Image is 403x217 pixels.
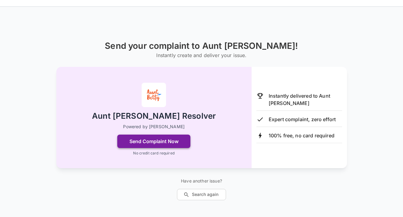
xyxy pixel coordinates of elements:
[92,111,216,121] h2: Aunt [PERSON_NAME] Resolver
[142,83,166,107] img: Aunt Betty
[105,51,298,60] h6: Instantly create and deliver your issue.
[269,132,334,139] p: 100% free, no card required
[269,92,342,107] p: Instantly delivered to Aunt [PERSON_NAME]
[133,150,174,156] p: No credit card required
[177,178,226,184] p: Have another issue?
[123,124,185,130] p: Powered by [PERSON_NAME]
[269,116,336,123] p: Expert complaint, zero effort
[105,41,298,51] h1: Send your complaint to Aunt [PERSON_NAME]!
[177,189,226,200] button: Search again
[117,135,190,148] button: Send Complaint Now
